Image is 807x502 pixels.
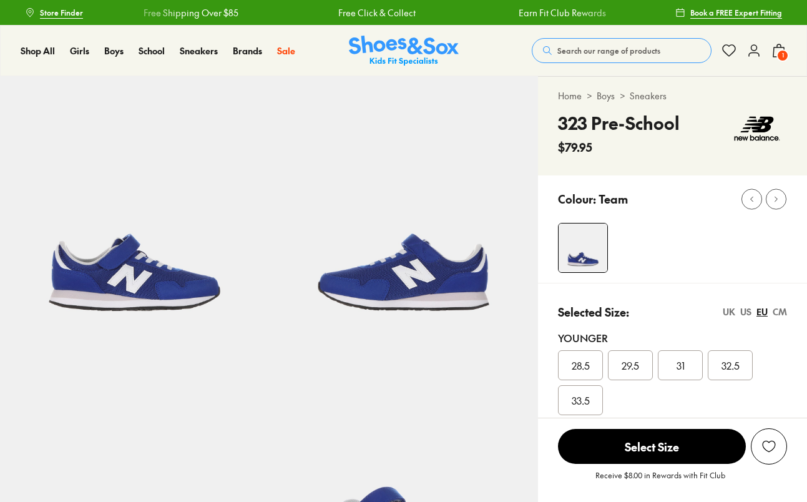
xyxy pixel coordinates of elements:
[557,45,660,56] span: Search our range of products
[599,190,628,207] p: Team
[277,44,295,57] a: Sale
[233,44,262,57] a: Brands
[40,7,83,18] span: Store Finder
[558,428,746,465] button: Select Size
[337,6,414,19] a: Free Click & Collect
[690,7,782,18] span: Book a FREE Expert Fitting
[558,303,629,320] p: Selected Size:
[558,110,680,136] h4: 323 Pre-School
[12,418,62,465] iframe: Gorgias live chat messenger
[558,330,787,345] div: Younger
[622,358,639,373] span: 29.5
[572,358,590,373] span: 28.5
[776,49,789,62] span: 1
[559,224,607,272] img: 4-551802_1
[558,429,746,464] span: Select Size
[597,89,615,102] a: Boys
[104,44,124,57] a: Boys
[771,37,786,64] button: 1
[723,305,735,318] div: UK
[756,305,768,318] div: EU
[558,139,592,155] span: $79.95
[180,44,218,57] a: Sneakers
[139,44,165,57] a: School
[349,36,459,66] a: Shoes & Sox
[677,358,685,373] span: 31
[721,358,740,373] span: 32.5
[70,44,89,57] a: Girls
[630,89,667,102] a: Sneakers
[727,110,787,147] img: Vendor logo
[269,76,538,345] img: 5-551803_1
[740,305,751,318] div: US
[558,190,596,207] p: Colour:
[142,6,237,19] a: Free Shipping Over $85
[773,305,787,318] div: CM
[349,36,459,66] img: SNS_Logo_Responsive.svg
[25,1,83,24] a: Store Finder
[558,89,787,102] div: > >
[532,38,712,63] button: Search our range of products
[572,393,590,408] span: 33.5
[595,470,725,492] p: Receive $8.00 in Rewards with Fit Club
[517,6,605,19] a: Earn Fit Club Rewards
[751,428,787,465] button: Add to Wishlist
[675,1,782,24] a: Book a FREE Expert Fitting
[21,44,55,57] a: Shop All
[558,89,582,102] a: Home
